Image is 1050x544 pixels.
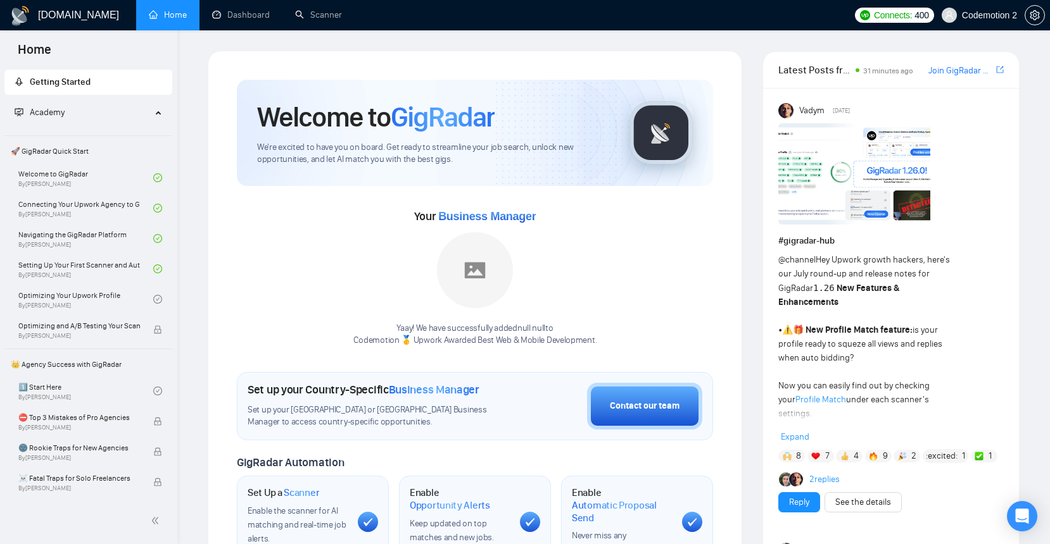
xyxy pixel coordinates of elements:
[996,65,1004,75] span: export
[629,101,693,164] img: gigradar-logo.png
[149,9,187,20] a: homeHome
[587,383,702,430] button: Contact our team
[353,335,597,347] p: Codemotion 🥇 Upwork Awarded Best Web & Mobile Development .
[248,404,521,428] span: Set up your [GEOGRAPHIC_DATA] or [GEOGRAPHIC_DATA] Business Manager to access country-specific op...
[18,411,140,424] span: ⛔ Top 3 Mistakes of Pro Agencies
[975,452,984,461] img: ✅
[811,452,820,461] img: ❤️
[778,492,820,512] button: Reply
[1007,501,1037,531] div: Open Intercom Messenger
[295,9,342,20] a: searchScanner
[153,204,162,213] span: check-circle
[410,518,494,543] span: Keep updated on top matches and new jobs.
[825,492,902,512] button: See the details
[438,210,536,223] span: Business Manager
[778,103,794,118] img: Vadym
[237,455,344,469] span: GigRadar Automation
[151,514,163,527] span: double-left
[6,139,171,164] span: 🚀 GigRadar Quick Start
[833,105,850,116] span: [DATE]
[996,64,1004,76] a: export
[30,107,65,118] span: Academy
[437,232,513,308] img: placeholder.png
[928,64,994,78] a: Join GigRadar Slack Community
[18,319,140,332] span: Optimizing and A/B Testing Your Scanner for Better Results
[782,325,793,335] span: ⚠️
[778,62,852,78] span: Latest Posts from the GigRadar Community
[926,449,958,463] span: :excited:
[248,486,319,499] h1: Set Up a
[781,431,809,442] span: Expand
[18,454,140,462] span: By [PERSON_NAME]
[153,264,162,273] span: check-circle
[778,234,1004,248] h1: # gigradar-hub
[212,9,270,20] a: dashboardDashboard
[4,70,172,95] li: Getting Started
[410,499,490,512] span: Opportunity Alerts
[30,77,91,87] span: Getting Started
[153,447,162,456] span: lock
[945,11,954,20] span: user
[1025,10,1045,20] a: setting
[860,10,870,20] img: upwork-logo.png
[911,450,916,462] span: 2
[18,377,153,405] a: 1️⃣ Start HereBy[PERSON_NAME]
[778,254,816,265] span: @channel
[989,450,992,462] span: 1
[18,194,153,222] a: Connecting Your Upwork Agency to GigRadarBy[PERSON_NAME]
[789,495,809,509] a: Reply
[1025,5,1045,25] button: setting
[8,40,61,67] span: Home
[248,383,479,397] h1: Set up your Country-Specific
[6,352,171,377] span: 👑 Agency Success with GigRadar
[18,485,140,492] span: By [PERSON_NAME]
[257,100,495,134] h1: Welcome to
[962,450,965,462] span: 1
[153,325,162,334] span: lock
[414,209,536,223] span: Your
[813,283,835,293] code: 1.26
[835,495,891,509] a: See the details
[15,77,23,86] span: rocket
[257,142,609,166] span: We're excited to have you on board. Get ready to streamline your job search, unlock new opportuni...
[1025,10,1044,20] span: setting
[869,452,878,461] img: 🔥
[248,505,346,544] span: Enable the scanner for AI matching and real-time job alerts.
[854,450,859,462] span: 4
[18,472,140,485] span: ☠️ Fatal Traps for Solo Freelancers
[15,107,65,118] span: Academy
[18,285,153,313] a: Optimizing Your Upwork ProfileBy[PERSON_NAME]
[284,486,319,499] span: Scanner
[572,486,672,524] h1: Enable
[793,325,804,335] span: 🎁
[795,394,846,405] a: Profile Match
[10,6,30,26] img: logo
[153,478,162,486] span: lock
[809,473,840,486] a: 2replies
[610,399,680,413] div: Contact our team
[410,486,510,511] h1: Enable
[18,164,153,192] a: Welcome to GigRadarBy[PERSON_NAME]
[18,255,153,283] a: Setting Up Your First Scanner and Auto-BidderBy[PERSON_NAME]
[874,8,912,22] span: Connects:
[18,225,153,252] a: Navigating the GigRadar PlatformBy[PERSON_NAME]
[863,66,913,75] span: 31 minutes ago
[572,499,672,524] span: Automatic Proposal Send
[389,383,479,397] span: Business Manager
[799,104,825,118] span: Vadym
[153,417,162,426] span: lock
[353,323,597,347] div: Yaay! We have successfully added null null to
[783,452,792,461] img: 🙌
[825,450,830,462] span: 7
[153,234,162,243] span: check-circle
[15,108,23,116] span: fund-projection-screen
[898,452,907,461] img: 🎉
[796,450,801,462] span: 8
[778,283,899,307] strong: New Features & Enhancements
[18,332,140,340] span: By [PERSON_NAME]
[18,424,140,431] span: By [PERSON_NAME]
[914,8,928,22] span: 400
[778,123,930,225] img: F09AC4U7ATU-image.png
[883,450,888,462] span: 9
[153,173,162,182] span: check-circle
